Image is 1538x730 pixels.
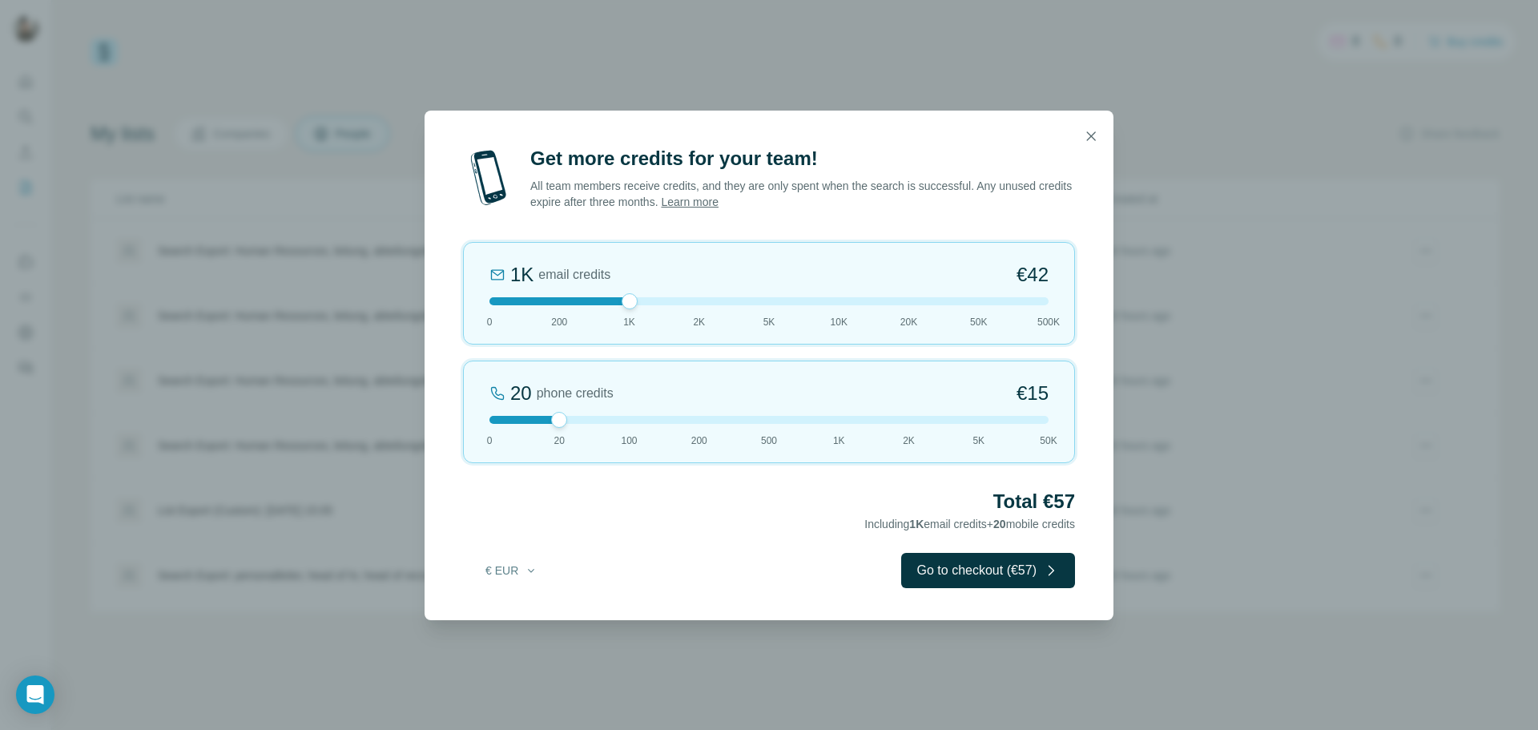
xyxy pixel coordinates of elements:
span: 200 [551,315,567,329]
span: 1K [833,434,845,448]
span: Including email credits + mobile credits [864,518,1075,530]
span: 500 [761,434,777,448]
span: 0 [487,315,493,329]
span: €15 [1017,381,1049,406]
span: €42 [1017,262,1049,288]
span: 500K [1037,315,1060,329]
img: mobile-phone [463,146,514,210]
span: 50K [1040,434,1057,448]
div: 1K [510,262,533,288]
span: phone credits [537,384,614,403]
a: Learn more [661,196,719,208]
div: 20 [510,381,532,406]
span: 2K [693,315,705,329]
p: All team members receive credits, and they are only spent when the search is successful. Any unus... [530,178,1075,210]
h2: Total €57 [463,489,1075,514]
span: 1K [623,315,635,329]
span: email credits [538,265,610,284]
span: 50K [970,315,987,329]
button: Go to checkout (€57) [901,553,1075,588]
div: Open Intercom Messenger [16,676,54,714]
span: 20 [554,434,565,448]
span: 5K [763,315,775,329]
span: 0 [487,434,493,448]
span: 20 [993,518,1006,530]
span: 200 [691,434,707,448]
span: 10K [831,315,848,329]
span: 1K [909,518,924,530]
span: 2K [903,434,915,448]
span: 20K [900,315,917,329]
span: 100 [621,434,637,448]
span: 5K [972,434,984,448]
button: € EUR [474,556,549,585]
